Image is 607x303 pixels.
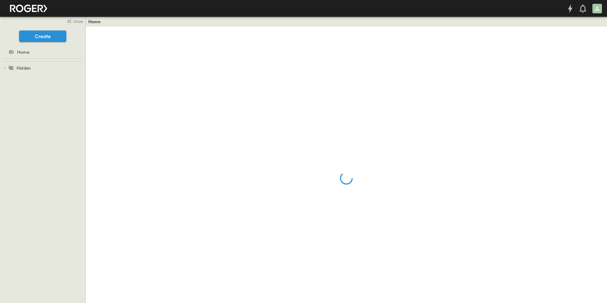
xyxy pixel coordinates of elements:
[88,18,101,25] a: Home
[17,49,29,55] span: Home
[1,48,83,57] a: Home
[64,17,84,25] button: close
[17,65,31,71] span: Hidden
[19,30,66,42] button: Create
[73,18,83,24] span: close
[88,18,104,25] nav: breadcrumbs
